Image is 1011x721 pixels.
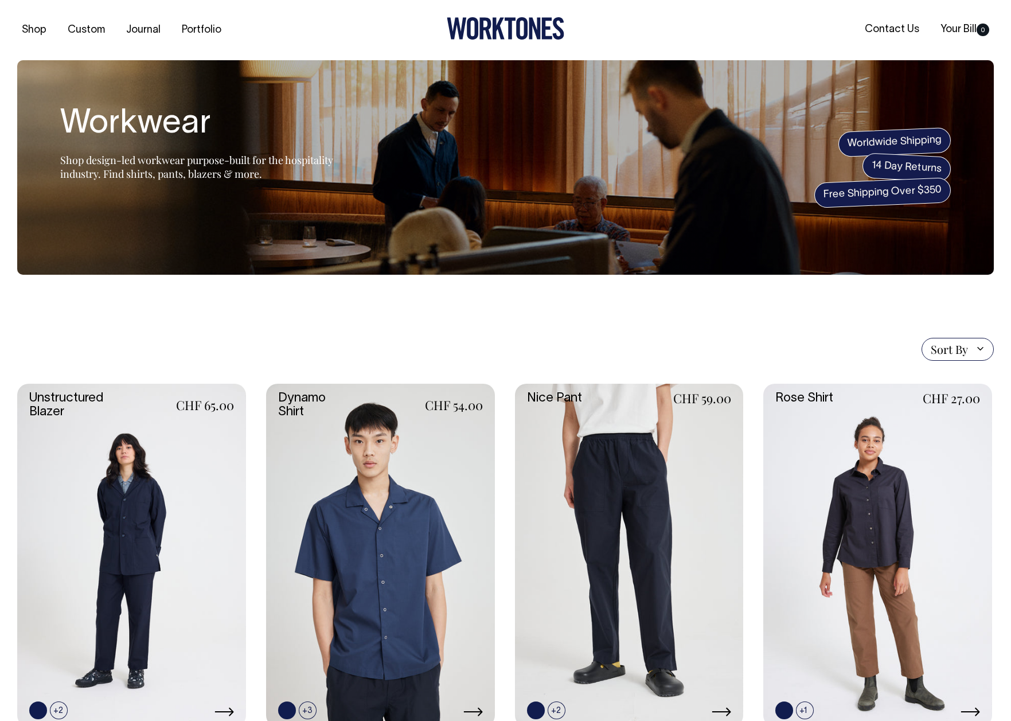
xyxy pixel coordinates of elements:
[60,153,333,181] span: Shop design-led workwear purpose-built for the hospitality industry. Find shirts, pants, blazers ...
[50,701,68,719] span: +2
[17,21,51,40] a: Shop
[860,20,924,39] a: Contact Us
[814,177,951,208] span: Free Shipping Over $350
[548,701,565,719] span: +2
[60,106,347,143] h1: Workwear
[936,20,994,39] a: Your Bill0
[796,701,814,719] span: +1
[177,21,226,40] a: Portfolio
[931,342,968,356] span: Sort By
[977,24,989,36] span: 0
[862,153,951,182] span: 14 Day Returns
[122,21,165,40] a: Journal
[299,701,317,719] span: +3
[63,21,110,40] a: Custom
[838,127,951,157] span: Worldwide Shipping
